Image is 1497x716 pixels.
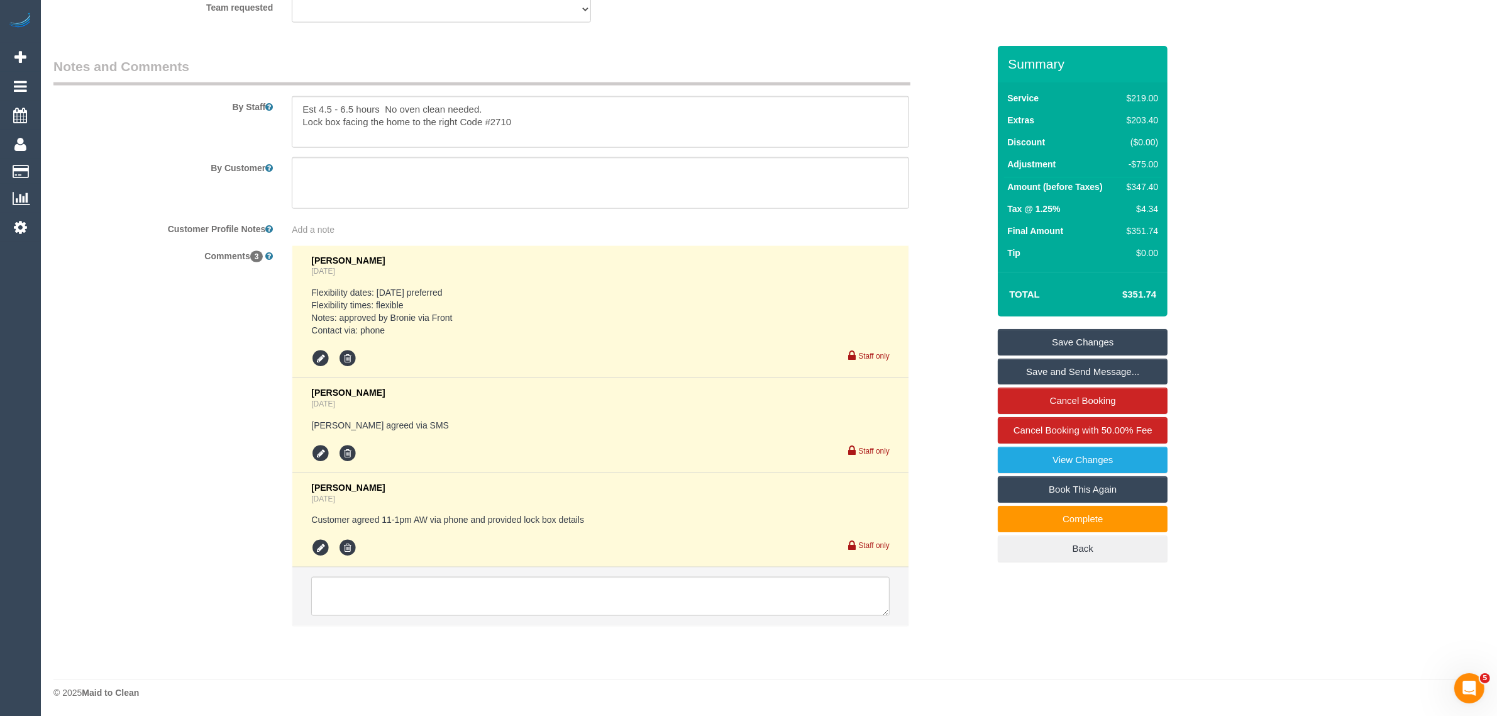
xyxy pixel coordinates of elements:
[998,447,1168,473] a: View Changes
[1008,57,1161,71] h3: Summary
[859,352,890,361] small: Staff only
[44,96,282,113] label: By Staff
[311,255,385,266] span: [PERSON_NAME]
[1007,225,1063,237] label: Final Amount
[311,419,890,432] pre: [PERSON_NAME] agreed via SMS
[1007,181,1102,193] label: Amount (before Taxes)
[44,245,282,262] label: Comments
[1007,114,1034,126] label: Extras
[1007,247,1020,259] label: Tip
[311,388,385,398] span: [PERSON_NAME]
[311,267,334,276] a: [DATE]
[1122,114,1158,126] div: $203.40
[1007,203,1060,215] label: Tax @ 1.25%
[1014,425,1152,435] span: Cancel Booking with 50.00% Fee
[998,329,1168,355] a: Save Changes
[311,495,334,503] a: [DATE]
[1007,158,1056,171] label: Adjustment
[1122,158,1158,171] div: -$75.00
[8,13,33,30] img: Automaid Logo
[859,447,890,456] small: Staff only
[53,686,1484,699] div: © 2025
[998,359,1168,385] a: Save and Send Message...
[998,506,1168,532] a: Complete
[311,286,890,337] pre: Flexibility dates: [DATE] preferred Flexibility times: flexible Notes: approved by Bronie via Fro...
[1007,136,1045,148] label: Discount
[1122,247,1158,259] div: $0.00
[311,400,334,408] a: [DATE]
[1480,673,1490,683] span: 5
[998,388,1168,414] a: Cancel Booking
[250,251,263,262] span: 3
[1009,289,1040,299] strong: Total
[44,218,282,235] label: Customer Profile Notes
[1122,203,1158,215] div: $4.34
[1085,289,1156,300] h4: $351.74
[1122,92,1158,104] div: $219.00
[82,688,139,698] strong: Maid to Clean
[998,417,1168,444] a: Cancel Booking with 50.00% Fee
[998,535,1168,562] a: Back
[311,513,890,526] pre: Customer agreed 11-1pm AW via phone and provided lock box details
[44,157,282,174] label: By Customer
[292,225,334,235] span: Add a note
[1122,181,1158,193] div: $347.40
[859,541,890,550] small: Staff only
[1122,136,1158,148] div: ($0.00)
[998,476,1168,503] a: Book This Again
[1007,92,1039,104] label: Service
[53,57,910,86] legend: Notes and Comments
[311,483,385,493] span: [PERSON_NAME]
[1122,225,1158,237] div: $351.74
[1454,673,1484,703] iframe: Intercom live chat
